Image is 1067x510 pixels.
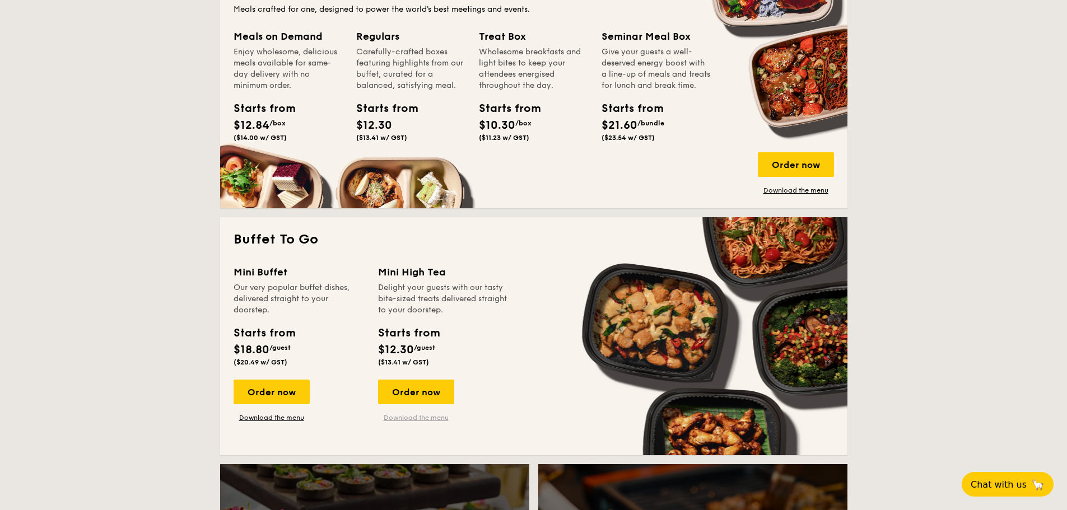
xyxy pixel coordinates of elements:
[234,380,310,404] div: Order now
[637,119,664,127] span: /bundle
[234,282,365,316] div: Our very popular buffet dishes, delivered straight to your doorstep.
[1031,478,1045,491] span: 🦙
[479,119,515,132] span: $10.30
[602,134,655,142] span: ($23.54 w/ GST)
[234,134,287,142] span: ($14.00 w/ GST)
[378,325,439,341] div: Starts from
[602,100,652,117] div: Starts from
[378,358,429,366] span: ($13.41 w/ GST)
[378,380,454,404] div: Order now
[479,134,529,142] span: ($11.23 w/ GST)
[479,46,588,91] div: Wholesome breakfasts and light bites to keep your attendees energised throughout the day.
[234,29,343,44] div: Meals on Demand
[356,100,407,117] div: Starts from
[962,472,1054,497] button: Chat with us🦙
[378,282,509,316] div: Delight your guests with our tasty bite-sized treats delivered straight to your doorstep.
[234,325,295,341] div: Starts from
[234,413,310,422] a: Download the menu
[234,119,269,132] span: $12.84
[479,100,529,117] div: Starts from
[602,29,711,44] div: Seminar Meal Box
[234,358,287,366] span: ($20.49 w/ GST)
[234,100,284,117] div: Starts from
[234,343,269,357] span: $18.80
[269,119,286,127] span: /box
[378,343,414,357] span: $12.30
[269,344,291,352] span: /guest
[602,119,637,132] span: $21.60
[602,46,711,91] div: Give your guests a well-deserved energy boost with a line-up of meals and treats for lunch and br...
[356,46,465,91] div: Carefully-crafted boxes featuring highlights from our buffet, curated for a balanced, satisfying ...
[234,46,343,91] div: Enjoy wholesome, delicious meals available for same-day delivery with no minimum order.
[234,231,834,249] h2: Buffet To Go
[758,186,834,195] a: Download the menu
[234,4,834,15] div: Meals crafted for one, designed to power the world's best meetings and events.
[356,134,407,142] span: ($13.41 w/ GST)
[356,119,392,132] span: $12.30
[479,29,588,44] div: Treat Box
[971,479,1027,490] span: Chat with us
[234,264,365,280] div: Mini Buffet
[758,152,834,177] div: Order now
[515,119,532,127] span: /box
[378,413,454,422] a: Download the menu
[378,264,509,280] div: Mini High Tea
[356,29,465,44] div: Regulars
[414,344,435,352] span: /guest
